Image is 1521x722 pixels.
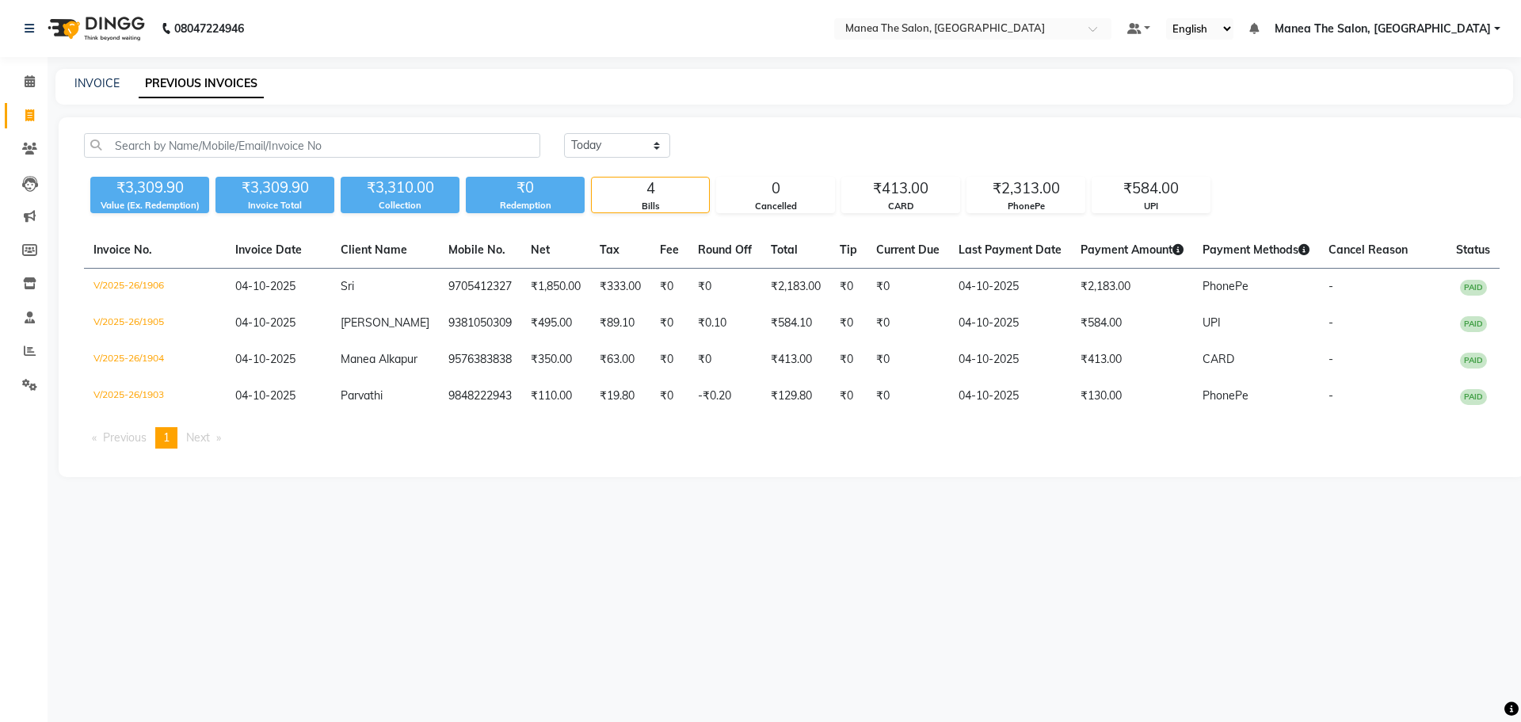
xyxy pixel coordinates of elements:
div: ₹0 [466,177,585,199]
div: 4 [592,178,709,200]
td: 9381050309 [439,305,521,342]
span: PAID [1460,316,1487,332]
span: - [1328,388,1333,403]
span: PhonePe [1203,388,1248,403]
span: Total [771,243,798,257]
span: - [1328,352,1333,366]
a: PREVIOUS INVOICES [139,70,264,98]
span: PAID [1460,280,1487,296]
td: 04-10-2025 [949,269,1071,306]
span: Last Payment Date [959,243,1062,257]
td: ₹130.00 [1071,378,1193,414]
div: Invoice Total [215,199,334,212]
td: ₹0 [867,342,949,378]
div: ₹3,309.90 [90,177,209,199]
span: - [1328,279,1333,293]
td: ₹0 [650,342,688,378]
div: Cancelled [717,200,834,213]
td: ₹584.10 [761,305,830,342]
div: UPI [1092,200,1210,213]
div: Value (Ex. Redemption) [90,199,209,212]
td: ₹0 [867,305,949,342]
span: Invoice No. [93,243,152,257]
b: 08047224946 [174,6,244,51]
span: Round Off [698,243,752,257]
div: CARD [842,200,959,213]
td: ₹0 [867,378,949,414]
span: UPI [1203,315,1221,330]
td: ₹0 [688,342,761,378]
td: ₹413.00 [761,342,830,378]
span: Next [186,430,210,445]
span: Invoice Date [235,243,302,257]
span: Current Due [876,243,940,257]
span: Sri [341,279,354,293]
div: ₹413.00 [842,178,959,200]
div: Collection [341,199,459,212]
td: -₹0.20 [688,378,761,414]
td: ₹0 [650,378,688,414]
span: 04-10-2025 [235,388,295,403]
span: Net [531,243,550,257]
div: ₹3,309.90 [215,177,334,199]
td: ₹333.00 [590,269,650,306]
img: logo [40,6,149,51]
input: Search by Name/Mobile/Email/Invoice No [84,133,540,158]
td: ₹63.00 [590,342,650,378]
div: ₹584.00 [1092,178,1210,200]
td: ₹0 [688,269,761,306]
span: Client Name [341,243,407,257]
span: CARD [1203,352,1234,366]
td: ₹110.00 [521,378,590,414]
span: [PERSON_NAME] [341,315,429,330]
span: 04-10-2025 [235,315,295,330]
td: 9576383838 [439,342,521,378]
nav: Pagination [84,427,1500,449]
span: Status [1456,243,1490,257]
td: 04-10-2025 [949,305,1071,342]
span: Tip [840,243,857,257]
span: - [1328,315,1333,330]
span: Cancel Reason [1328,243,1408,257]
span: Parvathi [341,388,383,403]
td: ₹0 [830,378,867,414]
span: 1 [163,430,170,445]
td: ₹0 [650,269,688,306]
div: Bills [592,200,709,213]
td: V/2025-26/1906 [84,269,226,306]
td: ₹350.00 [521,342,590,378]
td: ₹0 [867,269,949,306]
td: ₹0 [650,305,688,342]
td: ₹0 [830,269,867,306]
span: Tax [600,243,619,257]
td: ₹584.00 [1071,305,1193,342]
span: Previous [103,430,147,445]
div: 0 [717,178,834,200]
div: ₹2,313.00 [967,178,1085,200]
td: ₹495.00 [521,305,590,342]
span: Fee [660,243,679,257]
td: ₹0 [830,342,867,378]
span: Manea The Salon, [GEOGRAPHIC_DATA] [1275,21,1491,37]
span: Manea Alkapur [341,352,417,366]
td: ₹0.10 [688,305,761,342]
span: Payment Amount [1081,243,1184,257]
td: ₹89.10 [590,305,650,342]
a: INVOICE [74,76,120,90]
td: ₹1,850.00 [521,269,590,306]
td: V/2025-26/1905 [84,305,226,342]
td: 04-10-2025 [949,342,1071,378]
span: Mobile No. [448,243,505,257]
td: ₹413.00 [1071,342,1193,378]
span: PAID [1460,389,1487,405]
span: 04-10-2025 [235,279,295,293]
td: 04-10-2025 [949,378,1071,414]
td: 9705412327 [439,269,521,306]
td: V/2025-26/1903 [84,378,226,414]
td: ₹2,183.00 [1071,269,1193,306]
span: PhonePe [1203,279,1248,293]
td: ₹19.80 [590,378,650,414]
td: ₹2,183.00 [761,269,830,306]
div: ₹3,310.00 [341,177,459,199]
span: Payment Methods [1203,243,1309,257]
